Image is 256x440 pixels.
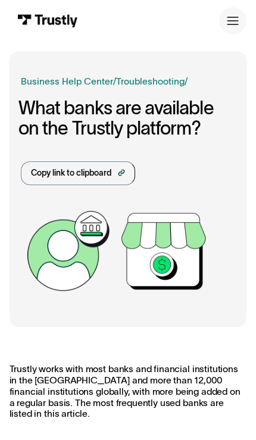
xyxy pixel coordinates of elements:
p: Trustly works with most banks and financial institutions in the [GEOGRAPHIC_DATA] and more than 1... [10,364,247,420]
div: / [113,74,116,88]
div: Copy link to clipboard [31,167,111,179]
a: Troubleshooting [116,76,185,86]
a: Business Help Center [21,74,113,88]
img: Trustly Logo [17,14,77,27]
a: Copy link to clipboard [21,161,135,185]
div: / [185,74,188,88]
h1: What banks are available on the Trustly platform? [18,98,235,139]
